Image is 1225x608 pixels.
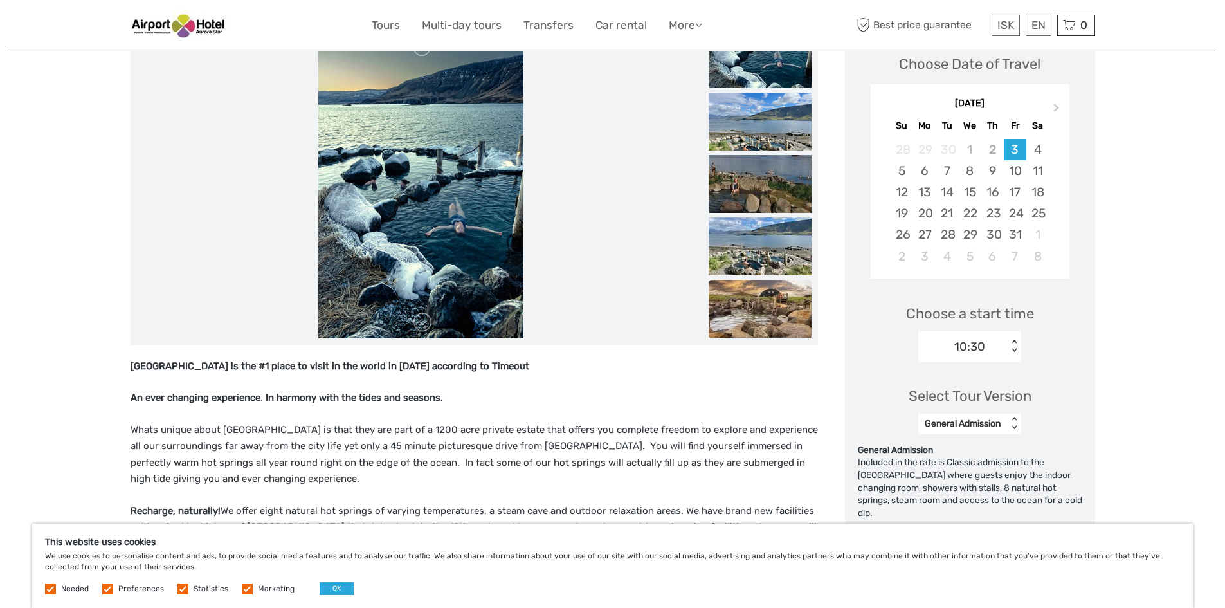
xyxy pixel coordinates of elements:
[61,584,89,594] label: Needed
[958,181,981,203] div: Choose Wednesday, October 15th, 2025
[1004,117,1026,134] div: Fr
[131,360,529,372] strong: [GEOGRAPHIC_DATA] is the #1 place to visit in the world in [DATE] according to Timeout
[981,117,1004,134] div: Th
[936,224,958,245] div: Choose Tuesday, October 28th, 2025
[913,224,936,245] div: Choose Monday, October 27th, 2025
[669,16,702,35] a: More
[1009,417,1020,430] div: < >
[1026,160,1049,181] div: Choose Saturday, October 11th, 2025
[131,503,818,553] p: We offer eight natural hot springs of varying temperatures, a steam cave and outdoor relaxation a...
[131,422,818,488] p: Whats unique about [GEOGRAPHIC_DATA] is that they are part of a 1200 acre private estate that off...
[875,139,1065,267] div: month 2025-10
[913,117,936,134] div: Mo
[936,117,958,134] div: Tu
[899,54,1040,74] div: Choose Date of Travel
[318,30,524,339] img: 6eb0d329bf3a44b18dfac6a3346179fd_main_slider.jpeg
[871,97,1069,111] div: [DATE]
[32,524,1193,608] div: We use cookies to personalise content and ads, to provide social media features and to analyse ou...
[958,246,981,267] div: Choose Wednesday, November 5th, 2025
[891,139,913,160] div: Not available Sunday, September 28th, 2025
[858,444,1082,457] div: General Admission
[958,117,981,134] div: We
[131,392,443,403] strong: An ever changing experience. In harmony with the tides and seasons.
[913,160,936,181] div: Choose Monday, October 6th, 2025
[981,203,1004,224] div: Choose Thursday, October 23rd, 2025
[320,582,354,595] button: OK
[18,23,145,33] p: We're away right now. Please check back later!
[1026,15,1051,36] div: EN
[1026,181,1049,203] div: Choose Saturday, October 18th, 2025
[891,203,913,224] div: Choose Sunday, October 19th, 2025
[913,203,936,224] div: Choose Monday, October 20th, 2025
[1078,19,1089,32] span: 0
[891,246,913,267] div: Choose Sunday, November 2nd, 2025
[1009,340,1020,353] div: < >
[997,19,1014,32] span: ISK
[906,304,1034,324] span: Choose a start time
[131,10,228,41] img: 381-0c194994-509c-4dbb-911f-b95e579ec964_logo_small.jpg
[891,160,913,181] div: Choose Sunday, October 5th, 2025
[858,456,1082,519] div: Included in the rate is Classic admission to the [GEOGRAPHIC_DATA] where guests enjoy the indoor ...
[709,93,812,151] img: 5e66f12124ad41c3b7a08f065623999d_slider_thumbnail.png
[891,224,913,245] div: Choose Sunday, October 26th, 2025
[422,16,502,35] a: Multi-day tours
[913,246,936,267] div: Choose Monday, November 3rd, 2025
[1026,139,1049,160] div: Choose Saturday, October 4th, 2025
[1026,246,1049,267] div: Choose Saturday, November 8th, 2025
[1004,246,1026,267] div: Choose Friday, November 7th, 2025
[709,280,812,338] img: 5dd8bad316804e728ad2665f27bfab4a_slider_thumbnail.jpeg
[148,20,163,35] button: Open LiveChat chat widget
[936,139,958,160] div: Not available Tuesday, September 30th, 2025
[936,203,958,224] div: Choose Tuesday, October 21st, 2025
[1004,181,1026,203] div: Choose Friday, October 17th, 2025
[194,584,228,594] label: Statistics
[854,15,988,36] span: Best price guarantee
[595,16,647,35] a: Car rental
[981,246,1004,267] div: Choose Thursday, November 6th, 2025
[936,160,958,181] div: Choose Tuesday, October 7th, 2025
[958,139,981,160] div: Not available Wednesday, October 1st, 2025
[1026,117,1049,134] div: Sa
[131,505,221,517] strong: Recharge, naturally!
[936,181,958,203] div: Choose Tuesday, October 14th, 2025
[709,217,812,275] img: 6dfce7681f7a47258b2796e06370fbee_slider_thumbnail.jpeg
[45,537,1180,548] h5: This website uses cookies
[891,181,913,203] div: Choose Sunday, October 12th, 2025
[1048,100,1068,121] button: Next Month
[925,418,1001,430] div: General Admission
[891,117,913,134] div: Su
[958,203,981,224] div: Choose Wednesday, October 22nd, 2025
[958,160,981,181] div: Choose Wednesday, October 8th, 2025
[981,181,1004,203] div: Choose Thursday, October 16th, 2025
[909,386,1031,406] div: Select Tour Version
[1026,203,1049,224] div: Choose Saturday, October 25th, 2025
[118,584,164,594] label: Preferences
[709,155,812,213] img: af4ab10c768a4732ad7a6da2976e3409_slider_thumbnail.jpeg
[372,16,400,35] a: Tours
[258,584,295,594] label: Marketing
[1004,224,1026,245] div: Choose Friday, October 31st, 2025
[981,224,1004,245] div: Choose Thursday, October 30th, 2025
[913,139,936,160] div: Not available Monday, September 29th, 2025
[954,338,985,355] div: 10:30
[523,16,574,35] a: Transfers
[1004,203,1026,224] div: Choose Friday, October 24th, 2025
[913,181,936,203] div: Choose Monday, October 13th, 2025
[1004,139,1026,160] div: Choose Friday, October 3rd, 2025
[981,160,1004,181] div: Choose Thursday, October 9th, 2025
[1026,224,1049,245] div: Choose Saturday, November 1st, 2025
[1004,160,1026,181] div: Choose Friday, October 10th, 2025
[958,224,981,245] div: Choose Wednesday, October 29th, 2025
[936,246,958,267] div: Choose Tuesday, November 4th, 2025
[981,139,1004,160] div: Not available Thursday, October 2nd, 2025
[709,30,812,88] img: 6eb0d329bf3a44b18dfac6a3346179fd_slider_thumbnail.jpeg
